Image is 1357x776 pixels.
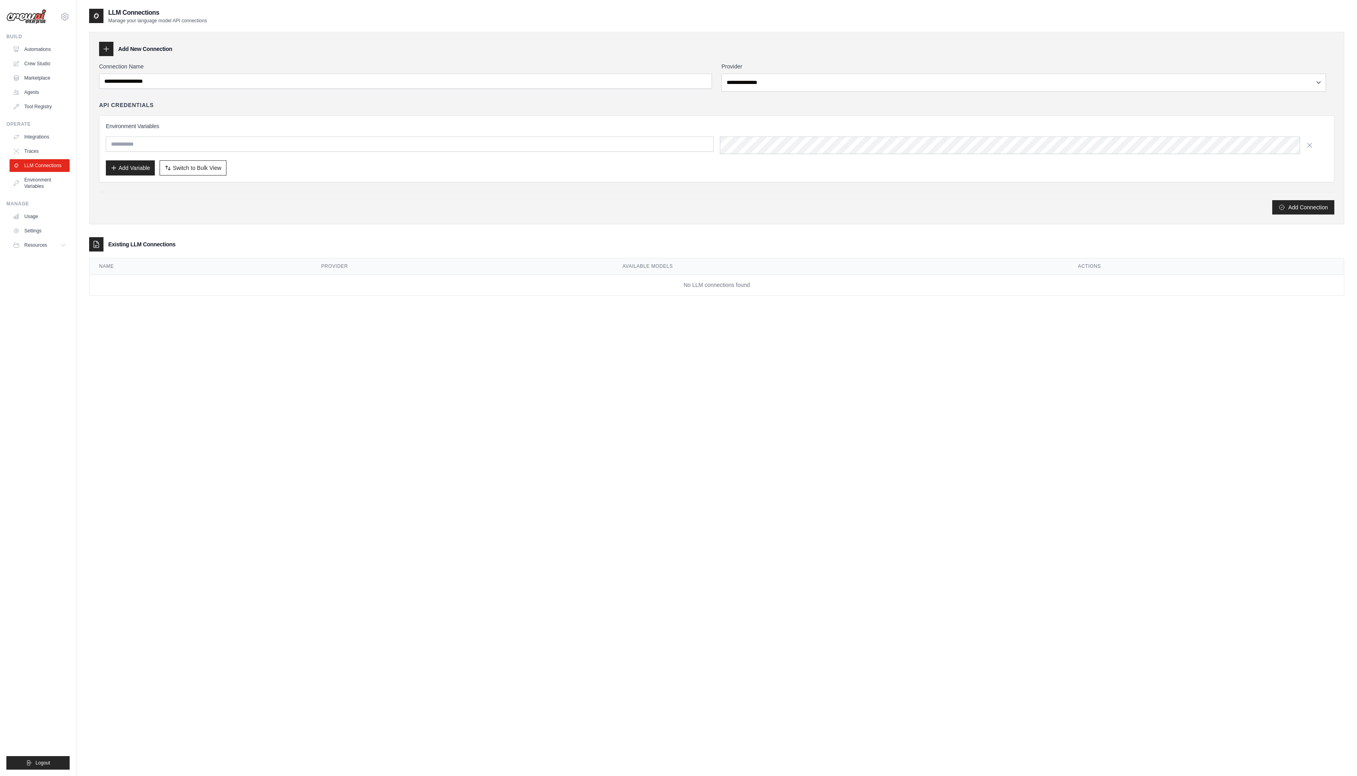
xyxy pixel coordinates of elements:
button: Resources [10,239,70,252]
h3: Environment Variables [106,122,1328,130]
a: Agents [10,86,70,99]
a: Settings [10,224,70,237]
label: Connection Name [99,62,712,70]
a: Marketplace [10,72,70,84]
span: Resources [24,242,47,248]
a: Automations [10,43,70,56]
button: Add Connection [1272,200,1334,214]
a: Environment Variables [10,174,70,193]
img: Logo [6,9,46,24]
span: Switch to Bulk View [173,164,221,172]
label: Provider [721,62,1334,70]
button: Switch to Bulk View [160,160,226,175]
a: Crew Studio [10,57,70,70]
h2: LLM Connections [108,8,207,18]
div: Operate [6,121,70,127]
th: Provider [312,258,613,275]
p: Manage your language model API connections [108,18,207,24]
th: Name [90,258,312,275]
h3: Existing LLM Connections [108,240,175,248]
a: Traces [10,145,70,158]
a: LLM Connections [10,159,70,172]
th: Actions [1068,258,1344,275]
a: Integrations [10,131,70,143]
h4: API Credentials [99,101,154,109]
div: Manage [6,201,70,207]
button: Add Variable [106,160,155,175]
a: Tool Registry [10,100,70,113]
span: Logout [35,760,50,766]
th: Available Models [613,258,1068,275]
div: Build [6,33,70,40]
a: Usage [10,210,70,223]
button: Logout [6,756,70,770]
h3: Add New Connection [118,45,172,53]
td: No LLM connections found [90,275,1344,296]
